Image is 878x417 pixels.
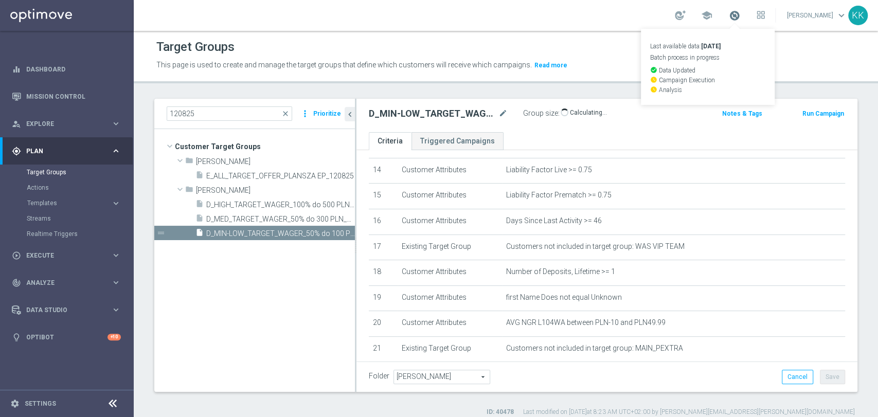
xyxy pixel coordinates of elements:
i: play_circle_outline [12,251,21,260]
button: Mission Control [11,93,121,101]
a: Mission Control [26,83,121,110]
span: Liability Factor Live >= 0.75 [506,166,592,174]
label: ID: 40478 [487,408,514,416]
td: 20 [369,311,398,337]
button: Templates keyboard_arrow_right [27,199,121,207]
td: Customer Attributes [398,209,503,234]
button: chevron_left [345,107,355,121]
span: Execute [26,252,111,259]
label: Group size [523,109,558,118]
div: +10 [107,334,121,340]
i: mode_edit [498,107,508,120]
label: Last modified on [DATE] at 8:23 AM UTC+02:00 by [PERSON_NAME][EMAIL_ADDRESS][PERSON_NAME][DOMAIN_... [523,408,855,416]
i: gps_fixed [12,147,21,156]
button: equalizer Dashboard [11,65,121,74]
span: Customer Target Groups [175,139,355,154]
a: Last available data:[DATE] Batch process in progress check_circle Data Updated watch_later Campai... [728,8,741,24]
span: This page is used to create and manage the target groups that define which customers will receive... [156,61,532,69]
i: folder [185,156,193,168]
td: 17 [369,234,398,260]
i: keyboard_arrow_right [111,198,121,208]
button: gps_fixed Plan keyboard_arrow_right [11,147,121,155]
i: track_changes [12,278,21,287]
td: Customer Attributes [398,285,503,311]
td: Customer Attributes [398,184,503,209]
i: keyboard_arrow_right [111,146,121,156]
td: Existing Target Group [398,234,503,260]
p: Data Updated [650,66,765,74]
button: Save [820,370,845,384]
h1: Target Groups [156,40,235,55]
i: equalizer [12,65,21,74]
a: [PERSON_NAME]keyboard_arrow_down [786,8,848,23]
a: Dashboard [26,56,121,83]
button: Data Studio keyboard_arrow_right [11,306,121,314]
span: D_MIN-LOW_TARGET_WAGER_50% do 100 PLN_120825 [206,229,355,238]
div: Mission Control [12,83,121,110]
td: Customer Attributes [398,158,503,184]
div: Realtime Triggers [27,226,133,242]
span: keyboard_arrow_down [836,10,847,21]
button: play_circle_outline Execute keyboard_arrow_right [11,251,121,260]
div: Templates [27,195,133,211]
div: Analyze [12,278,111,287]
i: keyboard_arrow_right [111,305,121,315]
td: 15 [369,184,398,209]
div: Streams [27,211,133,226]
td: 21 [369,336,398,362]
p: Analysis [650,86,765,93]
button: Run Campaign [801,108,845,119]
a: Realtime Triggers [27,230,107,238]
div: Data Studio [12,305,111,315]
span: And&#x17C;elika B. [196,157,355,166]
span: AVG NGR L104WA between PLN-10 and PLN49.99 [506,318,666,327]
td: 16 [369,209,398,234]
a: Target Groups [27,168,107,176]
span: Analyze [26,280,111,286]
i: check_circle [650,66,657,74]
p: Calculating… [570,108,607,117]
label: Folder [369,372,389,380]
td: Customer Attributes [398,311,503,337]
span: first Name Does not equal Unknown [506,293,622,302]
i: lightbulb [12,333,21,342]
p: Campaign Execution [650,76,765,83]
i: settings [10,399,20,408]
div: KK [848,6,868,25]
button: lightbulb Optibot +10 [11,333,121,341]
span: Number of Deposits, Lifetime >= 1 [506,267,615,276]
a: Triggered Campaigns [411,132,504,150]
i: insert_drive_file [195,200,204,211]
span: Customers not included in target group: WAS VIP TEAM [506,242,685,251]
i: person_search [12,119,21,129]
span: Data Studio [26,307,111,313]
a: Streams [27,214,107,223]
span: Liability Factor Prematch >= 0.75 [506,191,612,200]
p: Last available data: [650,43,765,49]
td: Customer Attributes [398,260,503,286]
button: track_changes Analyze keyboard_arrow_right [11,279,121,287]
button: Notes & Tags [721,108,763,119]
button: Read more [533,60,568,71]
span: Kasia K. [196,186,355,195]
button: person_search Explore keyboard_arrow_right [11,120,121,128]
button: Cancel [782,370,813,384]
i: keyboard_arrow_right [111,119,121,129]
i: watch_later [650,76,657,83]
i: more_vert [300,106,310,121]
div: Dashboard [12,56,121,83]
div: Plan [12,147,111,156]
td: Existing Target Group [398,336,503,362]
div: Actions [27,180,133,195]
i: insert_drive_file [195,171,204,183]
div: Explore [12,119,111,129]
span: Templates [27,200,101,206]
div: Optibot [12,323,121,351]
